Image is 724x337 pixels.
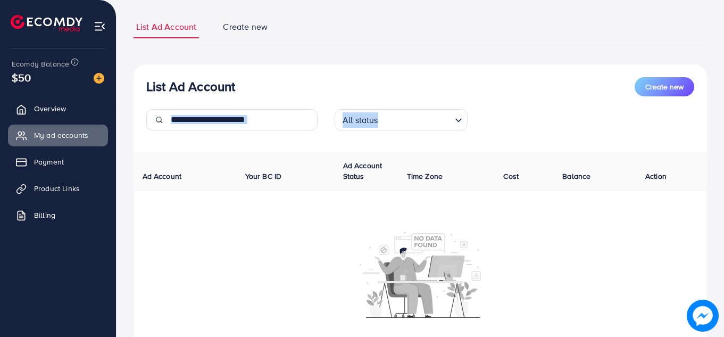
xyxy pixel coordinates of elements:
span: Balance [562,171,590,182]
span: My ad accounts [34,130,88,141]
span: Action [645,171,667,182]
a: Payment [8,151,108,172]
a: My ad accounts [8,125,108,146]
a: Product Links [8,178,108,199]
img: logo [11,15,82,31]
img: menu [94,20,106,32]
img: image [94,73,104,84]
span: Billing [34,210,55,220]
input: Search for option [381,110,451,128]
h3: List Ad Account [146,79,235,94]
span: Create new [223,21,268,33]
span: Product Links [34,183,80,194]
span: Ecomdy Balance [12,59,69,69]
span: Payment [34,157,64,167]
span: All status [340,112,380,128]
span: Create new [645,81,684,92]
span: Cost [503,171,519,182]
span: Ad Account [143,171,182,182]
img: No account [360,231,481,318]
a: Overview [8,98,108,119]
span: Time Zone [407,171,443,182]
button: Create new [635,77,694,96]
img: image [687,300,719,332]
div: Search for option [335,109,468,130]
span: List Ad Account [136,21,196,33]
span: Ad Account Status [343,160,382,182]
span: Overview [34,103,66,114]
a: Billing [8,204,108,226]
span: Your BC ID [245,171,282,182]
span: $50 [12,70,31,85]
